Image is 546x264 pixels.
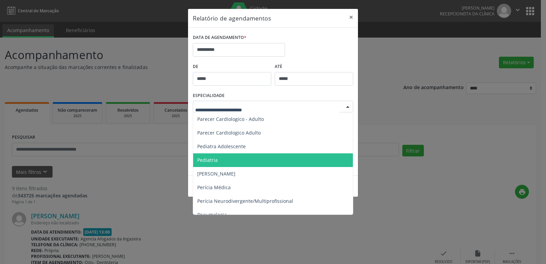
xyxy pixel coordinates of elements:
[197,184,231,191] span: Perícia Médica
[197,170,235,177] span: [PERSON_NAME]
[193,14,271,23] h5: Relatório de agendamentos
[197,198,293,204] span: Perícia Neurodivergente/Multiprofissional
[193,32,246,43] label: DATA DE AGENDAMENTO
[193,91,225,101] label: ESPECIALIDADE
[197,143,246,150] span: Pediatra Adolescente
[344,9,358,26] button: Close
[193,61,271,72] label: De
[197,129,261,136] span: Parecer Cardiologico Adulto
[197,157,218,163] span: Pediatria
[197,211,227,218] span: Pneumologia
[197,116,264,122] span: Parecer Cardiologico - Adulto
[275,61,353,72] label: ATÉ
